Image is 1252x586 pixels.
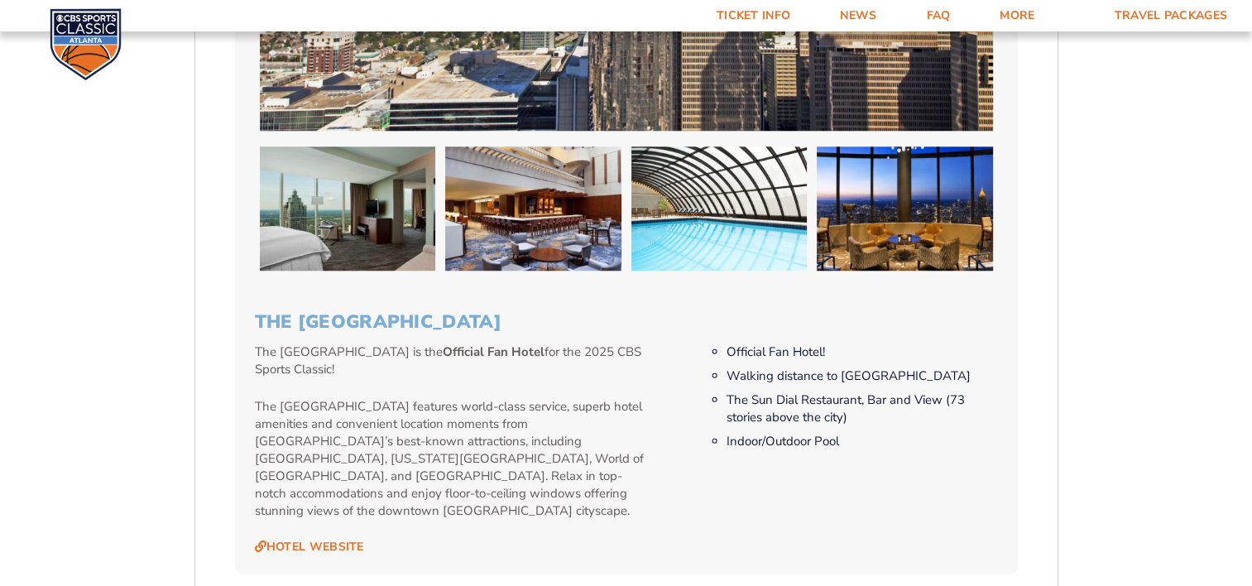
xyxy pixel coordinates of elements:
img: The Westin Peachtree Plaza Atlanta [631,146,808,271]
p: The [GEOGRAPHIC_DATA] features world-class service, superb hotel amenities and convenient locatio... [255,398,651,520]
h3: The [GEOGRAPHIC_DATA] [255,311,998,333]
li: Walking distance to [GEOGRAPHIC_DATA] [727,367,997,385]
li: The Sun Dial Restaurant, Bar and View (73 stories above the city) [727,391,997,426]
img: The Westin Peachtree Plaza Atlanta [817,146,993,271]
li: Official Fan Hotel! [727,343,997,361]
li: Indoor/Outdoor Pool [727,433,997,450]
p: The [GEOGRAPHIC_DATA] is the for the 2025 CBS Sports Classic! [255,343,651,378]
strong: Official Fan Hotel [443,343,544,360]
img: CBS Sports Classic [50,8,122,80]
img: The Westin Peachtree Plaza Atlanta [445,146,621,271]
a: Hotel Website [255,540,364,555]
img: The Westin Peachtree Plaza Atlanta [260,146,436,271]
